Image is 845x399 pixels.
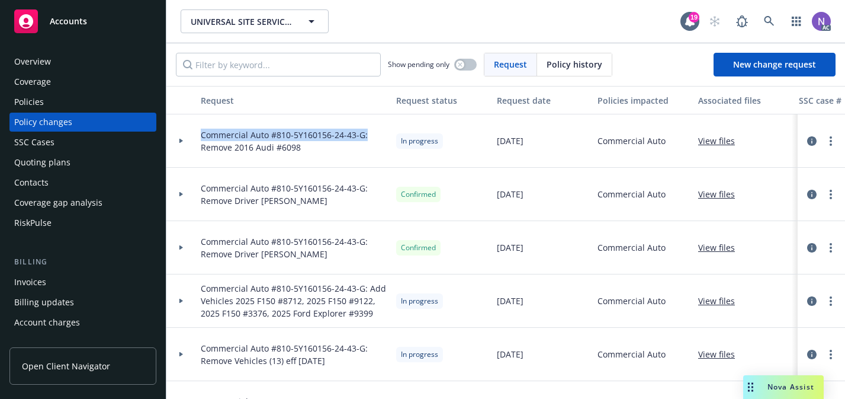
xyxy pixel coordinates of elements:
[401,349,438,360] span: In progress
[14,213,52,232] div: RiskPulse
[201,342,387,367] span: Commercial Auto #810-5Y160156-24-43-G: Remove Vehicles (13) eff [DATE]
[166,114,196,168] div: Toggle Row Expanded
[824,241,838,255] a: more
[497,241,523,254] span: [DATE]
[9,133,156,152] a: SSC Cases
[824,294,838,308] a: more
[785,9,808,33] a: Switch app
[9,313,156,332] a: Account charges
[689,12,699,23] div: 19
[196,86,391,114] button: Request
[9,193,156,212] a: Coverage gap analysis
[191,15,293,28] span: UNIVERSAL SITE SERVICES, INC
[698,295,744,307] a: View files
[805,347,819,362] a: circleInformation
[812,12,831,31] img: photo
[166,274,196,328] div: Toggle Row Expanded
[698,94,789,107] div: Associated files
[824,347,838,362] a: more
[9,52,156,71] a: Overview
[497,94,588,107] div: Request date
[9,72,156,91] a: Coverage
[698,241,744,254] a: View files
[401,242,436,253] span: Confirmed
[494,58,527,71] span: Request
[9,333,156,352] a: Installment plans
[401,189,436,200] span: Confirmed
[497,295,523,307] span: [DATE]
[9,173,156,192] a: Contacts
[757,9,781,33] a: Search
[14,153,70,172] div: Quoting plans
[805,241,819,255] a: circleInformation
[733,59,816,70] span: New change request
[391,86,492,114] button: Request status
[14,113,72,132] div: Policy changes
[497,348,523,360] span: [DATE]
[703,9,727,33] a: Start snowing
[9,113,156,132] a: Policy changes
[401,296,438,307] span: In progress
[805,134,819,148] a: circleInformation
[714,53,836,76] a: New change request
[730,9,754,33] a: Report a Bug
[201,235,387,260] span: Commercial Auto #810-5Y160156-24-43-G: Remove Driver [PERSON_NAME]
[22,360,110,372] span: Open Client Navigator
[9,153,156,172] a: Quoting plans
[9,256,156,268] div: Billing
[14,273,46,292] div: Invoices
[9,213,156,232] a: RiskPulse
[201,182,387,207] span: Commercial Auto #810-5Y160156-24-43-G: Remove Driver [PERSON_NAME]
[597,295,666,307] span: Commercial Auto
[597,188,666,200] span: Commercial Auto
[50,17,87,26] span: Accounts
[824,187,838,202] a: more
[14,72,51,91] div: Coverage
[176,53,381,76] input: Filter by keyword...
[497,135,523,147] span: [DATE]
[743,375,758,399] div: Drag to move
[805,187,819,202] a: circleInformation
[201,282,387,320] span: Commercial Auto #810-5Y160156-24-43-G: Add Vehicles 2025 F150 #8712, 2025 F150 #9122, 2025 F150 #...
[767,382,814,392] span: Nova Assist
[743,375,824,399] button: Nova Assist
[166,168,196,221] div: Toggle Row Expanded
[9,293,156,312] a: Billing updates
[14,313,80,332] div: Account charges
[698,348,744,360] a: View files
[597,348,666,360] span: Commercial Auto
[9,273,156,292] a: Invoices
[388,59,449,69] span: Show pending only
[181,9,329,33] button: UNIVERSAL SITE SERVICES, INC
[14,333,83,352] div: Installment plans
[492,86,593,114] button: Request date
[805,294,819,308] a: circleInformation
[693,86,794,114] button: Associated files
[14,52,51,71] div: Overview
[9,92,156,111] a: Policies
[14,92,44,111] div: Policies
[166,328,196,381] div: Toggle Row Expanded
[597,94,689,107] div: Policies impacted
[396,94,487,107] div: Request status
[14,293,74,312] div: Billing updates
[593,86,693,114] button: Policies impacted
[14,193,102,212] div: Coverage gap analysis
[698,135,744,147] a: View files
[824,134,838,148] a: more
[201,94,387,107] div: Request
[597,135,666,147] span: Commercial Auto
[9,5,156,38] a: Accounts
[201,129,387,154] span: Commercial Auto #810-5Y160156-24-43-G: Remove 2016 Audi #6098
[547,58,602,71] span: Policy history
[597,241,666,254] span: Commercial Auto
[698,188,744,200] a: View files
[401,136,438,146] span: In progress
[497,188,523,200] span: [DATE]
[166,221,196,274] div: Toggle Row Expanded
[14,173,49,192] div: Contacts
[14,133,54,152] div: SSC Cases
